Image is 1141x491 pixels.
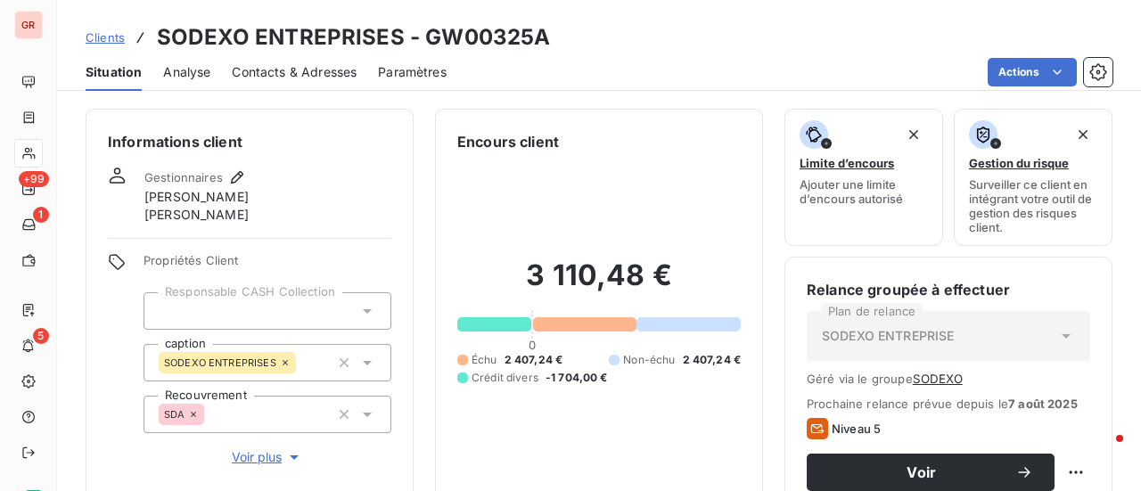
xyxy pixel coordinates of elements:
[378,63,447,81] span: Paramètres
[683,352,742,368] span: 2 407,24 €
[969,156,1069,170] span: Gestion du risque
[828,465,1015,479] span: Voir
[144,206,249,224] span: [PERSON_NAME]
[33,328,49,344] span: 5
[33,207,49,223] span: 1
[144,253,391,278] span: Propriétés Client
[108,131,391,152] h6: Informations client
[807,372,1090,386] span: Géré via le groupe
[807,454,1055,491] button: Voir
[822,327,955,345] span: SODEXO ENTREPRISE
[457,131,559,152] h6: Encours client
[800,156,894,170] span: Limite d’encours
[988,58,1077,86] button: Actions
[296,355,310,371] input: Ajouter une valeur
[157,21,550,53] h3: SODEXO ENTREPRISES - GW00325A
[164,357,276,368] span: SODEXO ENTREPRISES
[807,279,1090,300] h6: Relance groupée à effectuer
[1080,430,1123,473] iframe: Intercom live chat
[832,421,881,436] span: Niveau 5
[800,177,928,206] span: Ajouter une limite d’encours autorisé
[164,409,185,420] span: SDA
[505,352,563,368] span: 2 407,24 €
[913,372,963,386] button: SODEXO
[144,188,249,206] span: [PERSON_NAME]
[472,370,538,386] span: Crédit divers
[807,397,1090,411] span: Prochaine relance prévue depuis le
[784,109,943,246] button: Limite d’encoursAjouter une limite d’encours autorisé
[204,406,218,422] input: Ajouter une valeur
[86,30,125,45] span: Clients
[163,63,210,81] span: Analyse
[86,29,125,46] a: Clients
[623,352,675,368] span: Non-échu
[232,63,357,81] span: Contacts & Adresses
[19,171,49,187] span: +99
[457,258,741,311] h2: 3 110,48 €
[954,109,1112,246] button: Gestion du risqueSurveiller ce client en intégrant votre outil de gestion des risques client.
[232,448,303,466] span: Voir plus
[472,352,497,368] span: Échu
[144,170,223,184] span: Gestionnaires
[159,303,173,319] input: Ajouter une valeur
[86,63,142,81] span: Situation
[969,177,1097,234] span: Surveiller ce client en intégrant votre outil de gestion des risques client.
[1008,397,1078,411] span: 7 août 2025
[546,370,608,386] span: -1 704,00 €
[144,447,391,467] button: Voir plus
[14,11,43,39] div: GR
[529,338,536,352] span: 0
